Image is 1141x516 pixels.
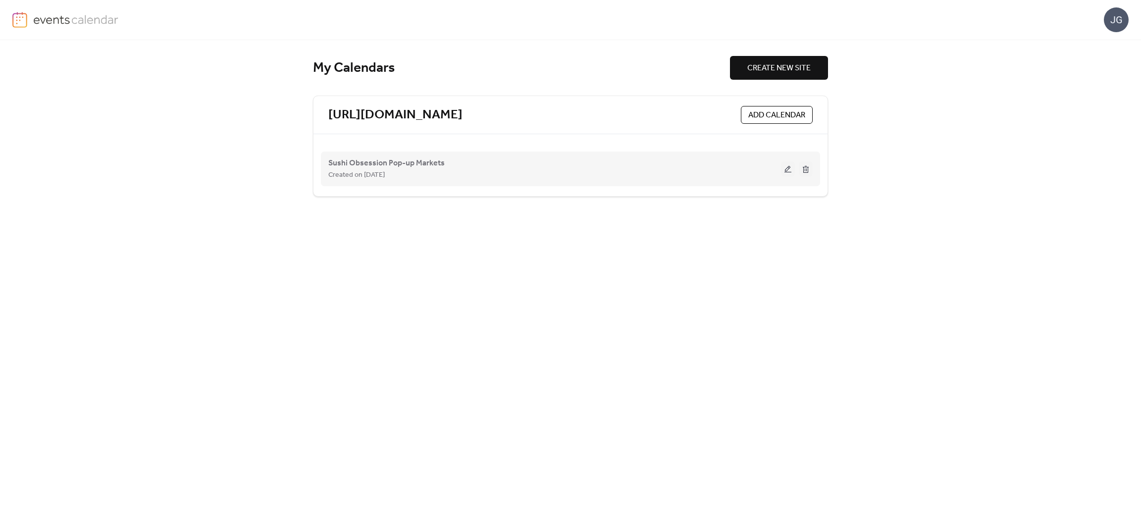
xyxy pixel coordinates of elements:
span: Sushi Obsession Pop-up Markets [328,157,445,169]
span: ADD CALENDAR [748,109,805,121]
button: CREATE NEW SITE [730,56,828,80]
a: [URL][DOMAIN_NAME] [328,107,463,123]
img: logo-type [33,12,119,27]
div: JG [1104,7,1129,32]
span: CREATE NEW SITE [747,62,811,74]
button: ADD CALENDAR [741,106,813,124]
img: logo [12,12,27,28]
div: My Calendars [313,59,730,77]
a: Sushi Obsession Pop-up Markets [328,160,445,166]
span: Created on [DATE] [328,169,385,181]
